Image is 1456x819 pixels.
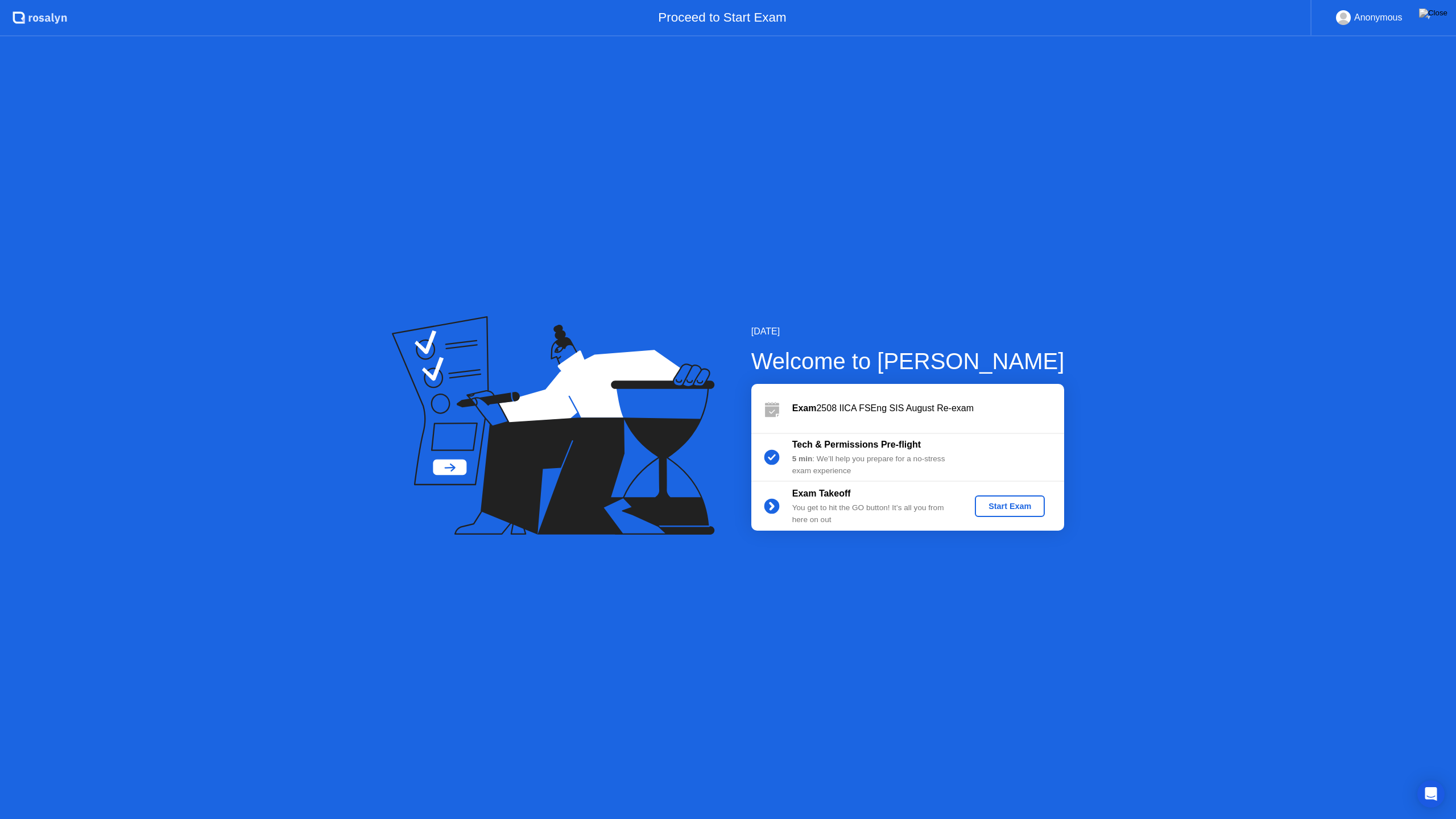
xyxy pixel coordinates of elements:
[792,454,813,463] b: 5 min
[979,502,1040,511] div: Start Exam
[1419,9,1447,18] img: Close
[792,489,851,498] b: Exam Takeoff
[1354,10,1403,25] div: Anonymous
[792,453,956,477] div: : We’ll help you prepare for a no-stress exam experience
[1417,780,1445,808] div: Open Intercom Messenger
[792,502,956,526] div: You get to hit the GO button! It’s all you from here on out
[792,402,1064,415] div: 2508 IICA FSEng SIS August Re-exam
[792,403,817,413] b: Exam
[751,325,1065,338] div: [DATE]
[975,495,1045,517] button: Start Exam
[792,440,921,449] b: Tech & Permissions Pre-flight
[751,344,1065,378] div: Welcome to [PERSON_NAME]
